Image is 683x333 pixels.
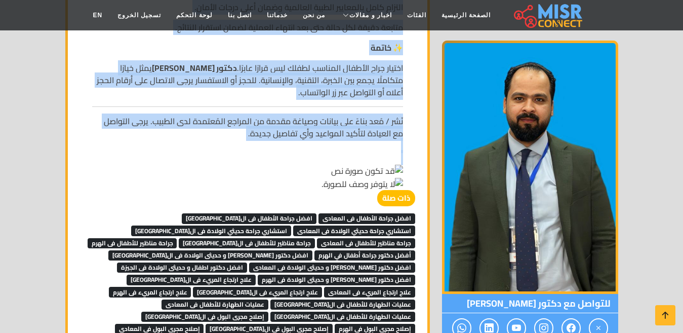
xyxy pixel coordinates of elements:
[399,6,434,25] a: الفئات
[85,6,110,25] a: EN
[314,250,415,261] span: أفضل دكتور جراحة أطفال في الهرم
[108,247,312,262] a: افضل دكتور [PERSON_NAME] و حديثى الولادة فى ال[GEOGRAPHIC_DATA]
[109,287,191,297] span: علاج ارتجاع المريء فى الهرم
[314,247,415,262] a: أفضل دكتور جراحة أطفال في الهرم
[92,62,403,98] p: اختيار جراح الأطفال المناسب لطفلك ليس قرارًا عابرًا. يمثل خيارًا متكاملًا يجمع بين الخبرة، التقني...
[333,6,399,25] a: اخبار و مقالات
[152,60,237,76] strong: دكتور [PERSON_NAME]
[258,271,415,286] a: افضل دكتور [PERSON_NAME] و حديثى الولادة فى الهرم
[318,210,415,225] a: افضل جراحة الأطفال فى المعادى
[322,178,403,190] img: لا يتوفر وصف للصورة.
[169,6,220,25] a: لوحة التحكم
[371,40,403,55] strong: ✨ خاتمة
[349,11,392,20] span: اخبار و مقالات
[318,213,415,224] span: افضل جراحة الأطفال فى المعادى
[259,6,295,25] a: خدماتنا
[293,223,415,238] a: استشاري جراحة حديثي الولادة فى المعادى
[270,312,415,322] span: عمليات الطهارة للأطفال فى ال[GEOGRAPHIC_DATA]
[88,238,177,248] span: جراحة مناظير للأطفال فى الهرم
[131,226,291,236] span: استشاري جراحة حديثي الولادة فى ال[GEOGRAPHIC_DATA]
[193,287,322,297] span: علاج ارتجاع المريء فى ال[GEOGRAPHIC_DATA]
[117,259,247,274] a: افضل دكتور اطفال و حديثى الولادة فى الجيزة
[127,271,256,286] a: علاج ارتجاع المريء فى ال[GEOGRAPHIC_DATA]
[317,235,415,250] a: جراحة مناظير للأطفال فى المعادى
[131,223,291,238] a: استشاري جراحة حديثي الولادة فى ال[GEOGRAPHIC_DATA]
[295,6,333,25] a: من نحن
[108,250,312,261] span: افضل دكتور [PERSON_NAME] و حديثى الولادة فى ال[GEOGRAPHIC_DATA]
[110,6,169,25] a: تسجيل الخروج
[442,294,618,313] span: للتواصل مع دكتور [PERSON_NAME]
[182,210,316,225] a: افضل جراحة الأطفال فى ال[GEOGRAPHIC_DATA]
[324,284,415,299] a: علاج ارتجاع المريء فى المعادى
[258,275,415,285] span: افضل دكتور [PERSON_NAME] و حديثى الولادة فى الهرم
[249,259,415,274] a: افضل دكتور [PERSON_NAME] و حديثى الولادة فى المعادى
[434,6,498,25] a: الصفحة الرئيسية
[88,235,177,250] a: جراحة مناظير للأطفال فى الهرم
[92,21,403,33] p: متابعة دقيقة لكل حالة حتى بعد انتهاء العملية لضمان استقرار النتائج.
[182,213,316,224] span: افضل جراحة الأطفال فى ال[GEOGRAPHIC_DATA]
[179,238,315,248] span: جراحة مناظير للأطفال فى ال[GEOGRAPHIC_DATA]
[220,6,259,25] a: اتصل بنا
[117,263,247,273] span: افضل دكتور اطفال و حديثى الولادة فى الجيزة
[92,115,403,190] p: نُشر / مُعد بناءً على بيانات وصياغة مقدمة من المراجع المُعتمدة لدى الطبيب. يرجى التواصل مع العياد...
[514,3,582,28] img: main.misr_connect
[141,308,268,323] a: إصلاح مجرى البول فى ال[GEOGRAPHIC_DATA]
[193,284,322,299] a: علاج ارتجاع المريء فى ال[GEOGRAPHIC_DATA]
[270,308,415,323] a: عمليات الطهارة للأطفال فى ال[GEOGRAPHIC_DATA]
[377,190,415,207] strong: ذات صلة
[317,238,415,248] span: جراحة مناظير للأطفال فى المعادى
[442,41,618,294] img: دكتور عبدالرحمن السبع
[249,263,415,273] span: افضل دكتور [PERSON_NAME] و حديثى الولادة فى المعادى
[293,226,415,236] span: استشاري جراحة حديثي الولادة فى المعادى
[162,300,268,310] span: عمليات الطهارة للأطفال فى المعادى
[324,287,415,297] span: علاج ارتجاع المريء فى المعادى
[109,284,191,299] a: علاج ارتجاع المريء فى الهرم
[331,165,403,177] img: قد تكون صورة ‏نص‏
[141,312,268,322] span: إصلاح مجرى البول فى ال[GEOGRAPHIC_DATA]
[162,296,268,311] a: عمليات الطهارة للأطفال فى المعادى
[270,296,415,311] a: عمليات الطهارة للأطفال فى ال[GEOGRAPHIC_DATA]
[270,300,415,310] span: عمليات الطهارة للأطفال فى ال[GEOGRAPHIC_DATA]
[179,235,315,250] a: جراحة مناظير للأطفال فى ال[GEOGRAPHIC_DATA]
[127,275,256,285] span: علاج ارتجاع المريء فى ال[GEOGRAPHIC_DATA]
